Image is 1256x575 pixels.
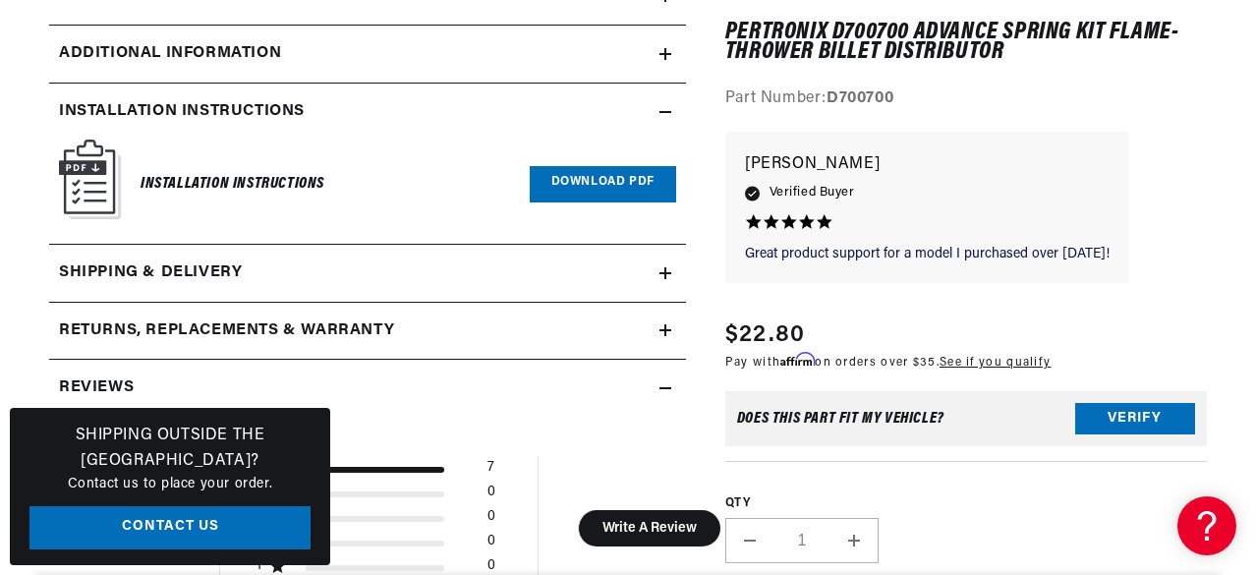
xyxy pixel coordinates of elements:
[59,140,121,219] img: Instruction Manual
[487,484,495,508] div: 0
[487,533,495,557] div: 0
[49,26,686,83] summary: Additional Information
[725,495,1207,512] label: QTY
[578,510,720,546] button: Write A Review
[29,424,311,474] h3: Shipping Outside the [GEOGRAPHIC_DATA]?
[29,474,311,495] p: Contact us to place your order.
[49,303,686,360] summary: Returns, Replacements & Warranty
[59,318,394,344] h2: Returns, Replacements & Warranty
[737,411,944,427] div: Does This part fit My vehicle?
[745,151,1110,179] p: [PERSON_NAME]
[725,87,1207,113] div: Part Number:
[49,360,686,417] summary: Reviews
[255,508,495,533] div: 3 star by 0 reviews
[255,484,495,508] div: 4 star by 0 reviews
[745,245,1110,264] p: Great product support for a model I purchased over [DATE]!
[940,358,1051,370] a: See if you qualify - Learn more about Affirm Financing (opens in modal)
[725,23,1207,63] h1: PerTronix D700700 Advance Spring Kit Flame-Thrower Billet Distributor
[487,508,495,533] div: 0
[29,506,311,550] a: Contact Us
[487,459,494,484] div: 7
[725,354,1052,373] p: Pay with on orders over $35.
[530,166,676,202] a: Download PDF
[141,171,324,198] h6: Installation Instructions
[770,183,854,204] span: Verified Buyer
[827,91,893,107] strong: D700700
[59,260,242,286] h2: Shipping & Delivery
[255,533,495,557] div: 2 star by 0 reviews
[255,459,495,484] div: 5 star by 7 reviews
[780,353,815,368] span: Affirm
[59,375,134,401] h2: Reviews
[49,84,686,141] summary: Installation instructions
[725,318,806,354] span: $22.80
[59,41,281,67] h2: Additional Information
[1075,403,1195,434] button: Verify
[255,557,263,575] div: 1
[59,99,305,125] h2: Installation instructions
[49,245,686,302] summary: Shipping & Delivery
